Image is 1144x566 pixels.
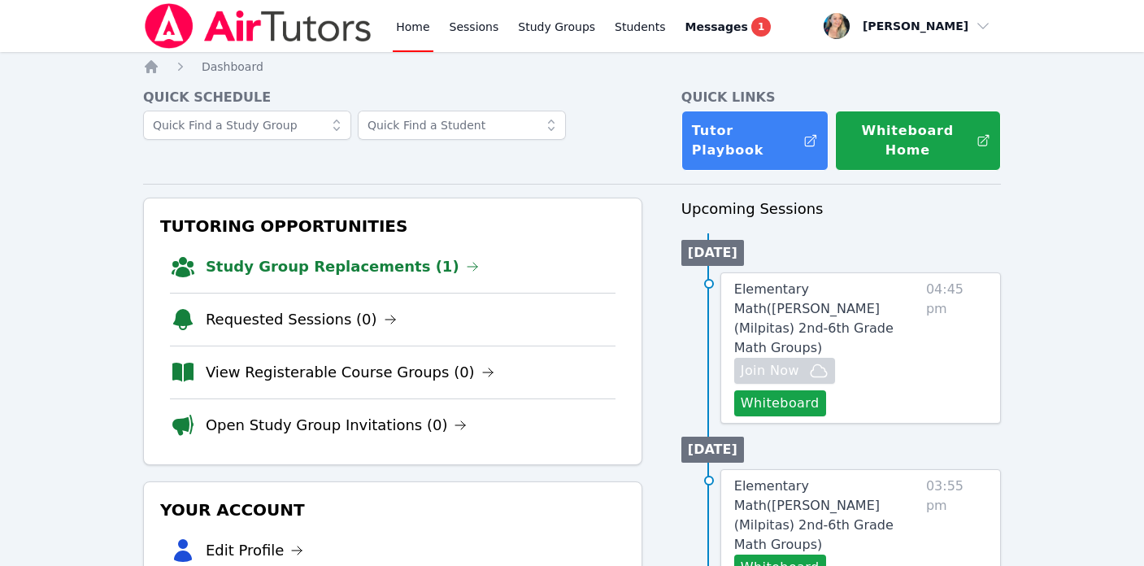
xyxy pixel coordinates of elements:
li: [DATE] [681,240,744,266]
a: Open Study Group Invitations (0) [206,414,468,437]
a: Elementary Math([PERSON_NAME] (Milpitas) 2nd-6th Grade Math Groups) [734,477,920,555]
h3: Tutoring Opportunities [157,211,629,241]
h4: Quick Links [681,88,1001,107]
span: Join Now [741,361,799,381]
button: Join Now [734,358,835,384]
button: Whiteboard Home [835,111,1001,171]
a: View Registerable Course Groups (0) [206,361,494,384]
a: Edit Profile [206,539,304,562]
span: Messages [685,19,748,35]
h3: Your Account [157,495,629,525]
nav: Breadcrumb [143,59,1001,75]
img: Air Tutors [143,3,373,49]
span: 1 [751,17,771,37]
h4: Quick Schedule [143,88,642,107]
span: 04:45 pm [926,280,987,416]
span: Elementary Math ( [PERSON_NAME] (Milpitas) 2nd-6th Grade Math Groups ) [734,281,894,355]
input: Quick Find a Student [358,111,566,140]
a: Tutor Playbook [681,111,829,171]
h3: Upcoming Sessions [681,198,1001,220]
a: Study Group Replacements (1) [206,255,479,278]
li: [DATE] [681,437,744,463]
a: Requested Sessions (0) [206,308,397,331]
span: Dashboard [202,60,263,73]
span: Elementary Math ( [PERSON_NAME] (Milpitas) 2nd-6th Grade Math Groups ) [734,478,894,552]
a: Dashboard [202,59,263,75]
a: Elementary Math([PERSON_NAME] (Milpitas) 2nd-6th Grade Math Groups) [734,280,920,358]
button: Whiteboard [734,390,826,416]
input: Quick Find a Study Group [143,111,351,140]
